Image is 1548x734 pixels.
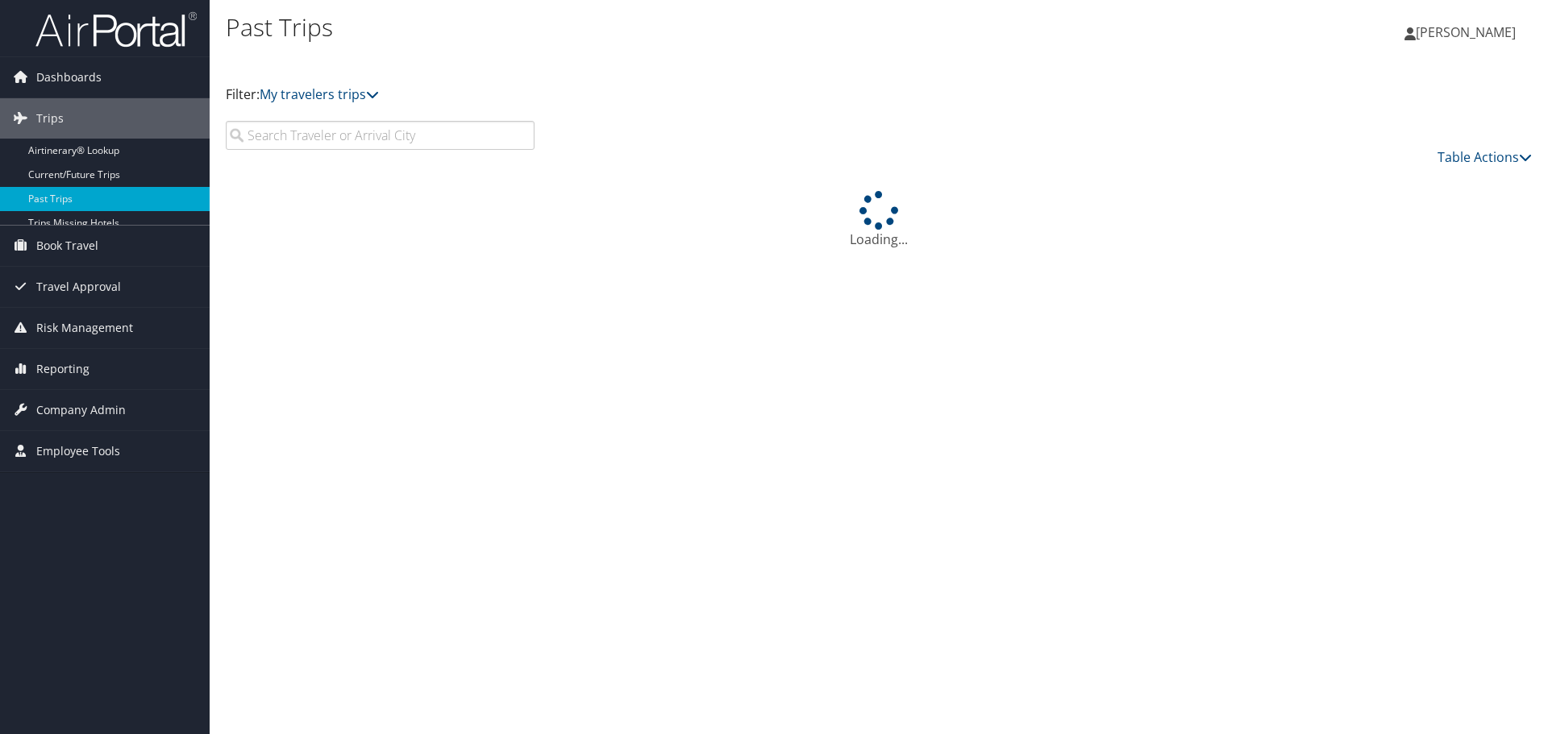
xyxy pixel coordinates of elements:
span: Dashboards [36,57,102,97]
span: Risk Management [36,308,133,348]
span: Employee Tools [36,431,120,471]
span: Trips [36,98,64,139]
p: Filter: [226,85,1096,106]
a: Table Actions [1438,148,1532,166]
img: airportal-logo.png [35,10,197,48]
input: Search Traveler or Arrival City [226,121,535,150]
span: Reporting [36,349,89,389]
h1: Past Trips [226,10,1096,44]
span: Book Travel [36,226,98,266]
span: Travel Approval [36,267,121,307]
a: [PERSON_NAME] [1404,8,1532,56]
span: Company Admin [36,390,126,430]
span: [PERSON_NAME] [1416,23,1516,41]
a: My travelers trips [260,85,379,103]
div: Loading... [226,191,1532,249]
